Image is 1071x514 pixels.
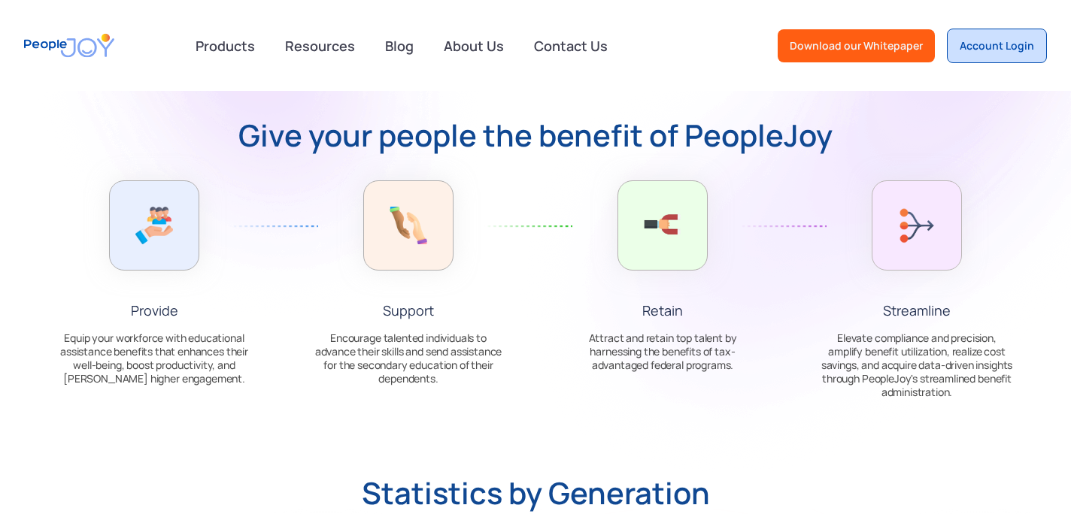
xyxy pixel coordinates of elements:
[525,29,617,62] a: Contact Us
[820,283,1014,319] div: Streamline
[778,29,935,62] a: Download our Whitepaper
[484,225,572,227] img: Icon
[566,283,760,319] div: Retain
[229,225,318,227] img: Icon
[57,283,251,319] div: Provide
[311,331,505,397] p: Encourage talented individuals to advance their skills and send assistance for the secondary educ...
[24,24,114,67] a: home
[947,29,1047,63] a: Account Login
[362,478,710,508] strong: Statistics by Generation
[435,29,513,62] a: About Us
[311,283,505,319] div: Support
[960,38,1034,53] div: Account Login
[187,31,264,61] div: Products
[566,331,760,383] p: Attract and retain top talent by harnessing the benefits of tax-advantaged federal programs.
[790,38,923,53] div: Download our Whitepaper
[738,225,827,227] img: Icon
[820,331,1014,410] p: Elevate compliance and precision, amplify benefit utilization, realize cost savings, and acquire ...
[376,29,423,62] a: Blog
[276,29,364,62] a: Resources
[238,120,833,150] strong: Give your people the benefit of PeopleJoy
[57,331,251,397] p: Equip your workforce with educational assistance benefits that enhances their well-being, boost p...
